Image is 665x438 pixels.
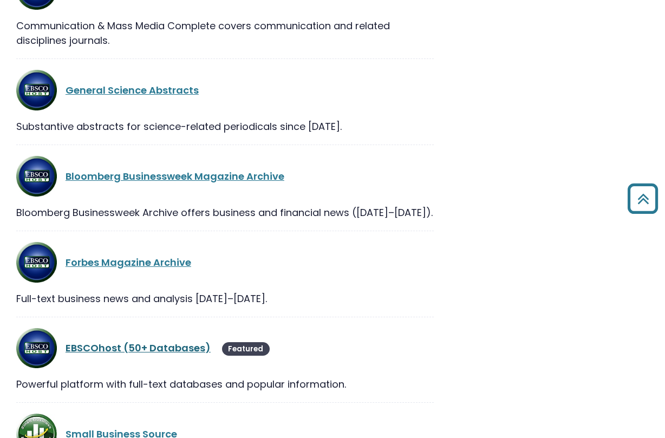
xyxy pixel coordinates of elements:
[66,256,191,269] a: Forbes Magazine Archive
[16,377,434,391] div: Powerful platform with full-text databases and popular information.
[66,169,284,183] a: Bloomberg Businessweek Magazine Archive
[16,291,434,306] div: Full-text business news and analysis [DATE]–[DATE].
[66,341,211,355] a: EBSCOhost (50+ Databases)
[623,188,662,208] a: Back to Top
[16,119,434,134] div: Substantive abstracts for science-related periodicals since [DATE].
[16,205,434,220] div: Bloomberg Businessweek Archive offers business and financial news ([DATE]–[DATE]).
[222,342,270,356] span: Featured
[16,18,434,48] div: Communication & Mass Media Complete covers communication and related disciplines journals.
[66,83,199,97] a: General Science Abstracts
